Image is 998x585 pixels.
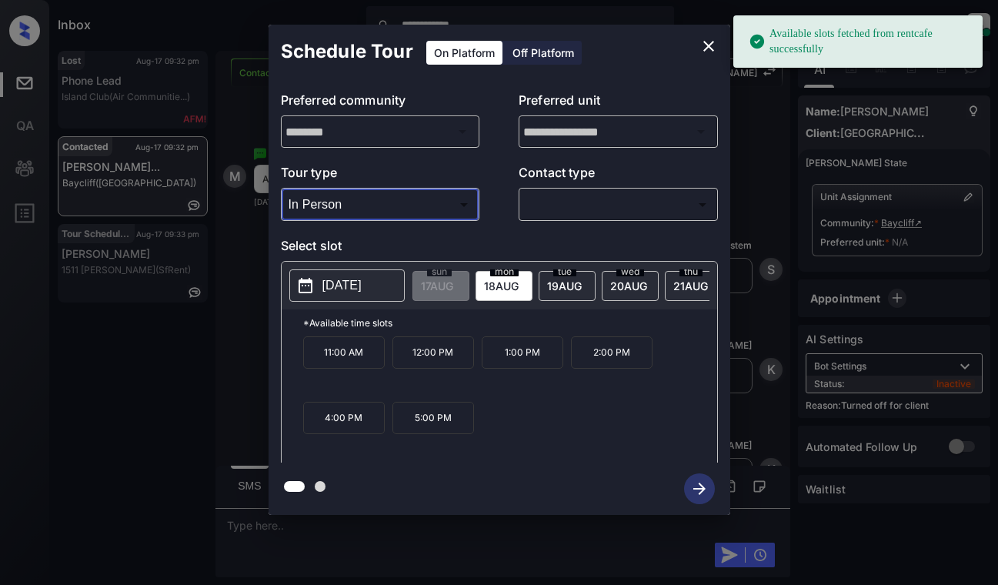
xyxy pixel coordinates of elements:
[616,267,644,276] span: wed
[665,271,722,301] div: date-select
[679,267,703,276] span: thu
[392,336,474,369] p: 12:00 PM
[322,276,362,295] p: [DATE]
[505,41,582,65] div: Off Platform
[303,336,385,369] p: 11:00 AM
[289,269,405,302] button: [DATE]
[281,236,718,261] p: Select slot
[490,267,519,276] span: mon
[482,336,563,369] p: 1:00 PM
[476,271,532,301] div: date-select
[281,163,480,188] p: Tour type
[484,279,519,292] span: 18 AUG
[303,309,717,336] p: *Available time slots
[303,402,385,434] p: 4:00 PM
[602,271,659,301] div: date-select
[571,336,653,369] p: 2:00 PM
[553,267,576,276] span: tue
[392,402,474,434] p: 5:00 PM
[539,271,596,301] div: date-select
[749,20,970,63] div: Available slots fetched from rentcafe successfully
[281,91,480,115] p: Preferred community
[269,25,426,79] h2: Schedule Tour
[519,163,718,188] p: Contact type
[673,279,708,292] span: 21 AUG
[285,192,476,217] div: In Person
[426,41,502,65] div: On Platform
[693,31,724,62] button: close
[547,279,582,292] span: 19 AUG
[610,279,647,292] span: 20 AUG
[519,91,718,115] p: Preferred unit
